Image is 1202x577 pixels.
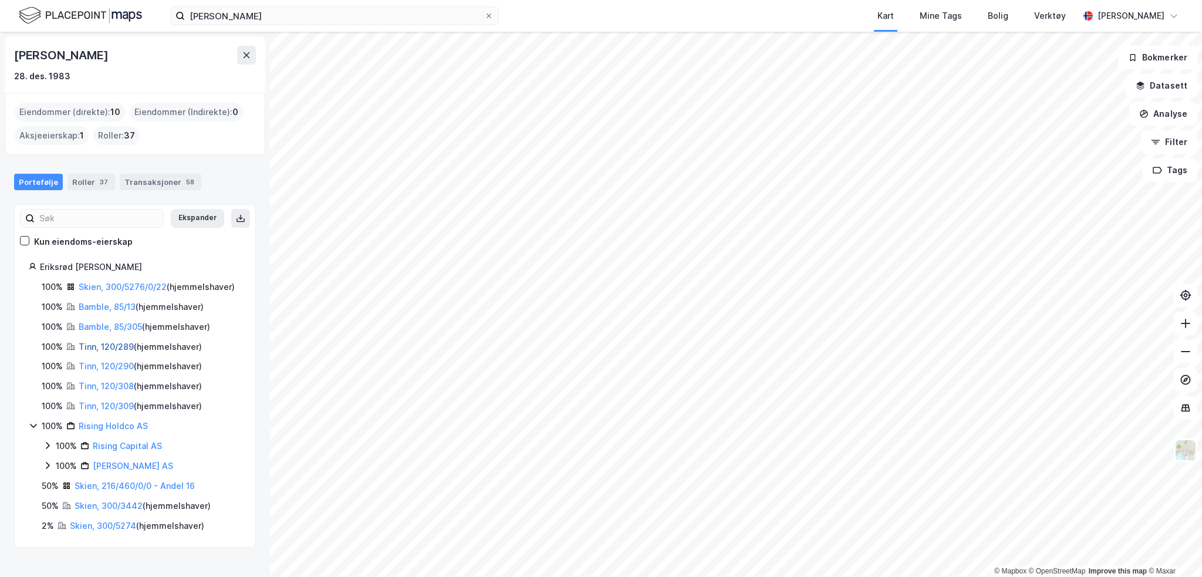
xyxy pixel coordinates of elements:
iframe: Chat Widget [1143,521,1202,577]
div: 2% [42,519,54,533]
div: 100% [42,280,63,294]
button: Tags [1143,158,1197,182]
div: ( hjemmelshaver ) [79,399,202,413]
button: Bokmerker [1118,46,1197,69]
a: Improve this map [1089,567,1147,575]
div: Transaksjoner [120,174,201,190]
a: Rising Capital AS [93,441,162,451]
div: Eiendommer (Indirekte) : [130,103,243,122]
div: ( hjemmelshaver ) [79,280,235,294]
input: Søk på adresse, matrikkel, gårdeiere, leietakere eller personer [185,7,484,25]
div: Roller : [93,126,140,145]
div: ( hjemmelshaver ) [79,379,202,393]
button: Analyse [1129,102,1197,126]
div: 50% [42,499,59,513]
img: logo.f888ab2527a4732fd821a326f86c7f29.svg [19,5,142,26]
a: Bamble, 85/13 [79,302,136,312]
div: 37 [97,176,110,188]
div: ( hjemmelshaver ) [70,519,204,533]
a: Skien, 300/5276/0/22 [79,282,167,292]
span: 37 [124,129,135,143]
div: 58 [184,176,197,188]
div: Kun eiendoms-eierskap [34,235,133,249]
img: Z [1174,439,1197,461]
div: ( hjemmelshaver ) [79,340,202,354]
a: Tinn, 120/289 [79,342,134,352]
span: 10 [110,105,120,119]
span: 0 [232,105,238,119]
div: 100% [42,300,63,314]
a: Tinn, 120/308 [79,381,134,391]
div: 100% [56,459,77,473]
div: Aksjeeierskap : [15,126,89,145]
a: Tinn, 120/309 [79,401,134,411]
div: 100% [42,359,63,373]
div: ( hjemmelshaver ) [79,320,210,334]
div: 100% [42,419,63,433]
div: Portefølje [14,174,63,190]
div: Kart [877,9,894,23]
a: Skien, 216/460/0/0 - Andel 16 [75,481,195,491]
span: 1 [80,129,84,143]
div: 28. des. 1983 [14,69,70,83]
div: 100% [42,399,63,413]
a: Bamble, 85/305 [79,322,142,332]
div: [PERSON_NAME] [1098,9,1164,23]
div: Kontrollprogram for chat [1143,521,1202,577]
div: ( hjemmelshaver ) [79,300,204,314]
div: Mine Tags [920,9,962,23]
a: OpenStreetMap [1029,567,1086,575]
div: Bolig [988,9,1008,23]
a: Skien, 300/5274 [70,521,136,531]
button: Ekspander [171,209,224,228]
div: Roller [67,174,115,190]
div: ( hjemmelshaver ) [75,499,211,513]
a: Skien, 300/3442 [75,501,143,511]
div: 100% [56,439,77,453]
div: 100% [42,320,63,334]
div: 100% [42,340,63,354]
button: Datasett [1126,74,1197,97]
div: 50% [42,479,59,493]
input: Søk [35,210,163,227]
div: 100% [42,379,63,393]
a: Mapbox [994,567,1027,575]
a: Tinn, 120/290 [79,361,134,371]
button: Filter [1141,130,1197,154]
div: Verktøy [1034,9,1066,23]
div: Eiendommer (direkte) : [15,103,125,122]
div: Eriksrød [PERSON_NAME] [40,260,241,274]
a: [PERSON_NAME] AS [93,461,173,471]
div: ( hjemmelshaver ) [79,359,202,373]
a: Rising Holdco AS [79,421,148,431]
div: [PERSON_NAME] [14,46,110,65]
